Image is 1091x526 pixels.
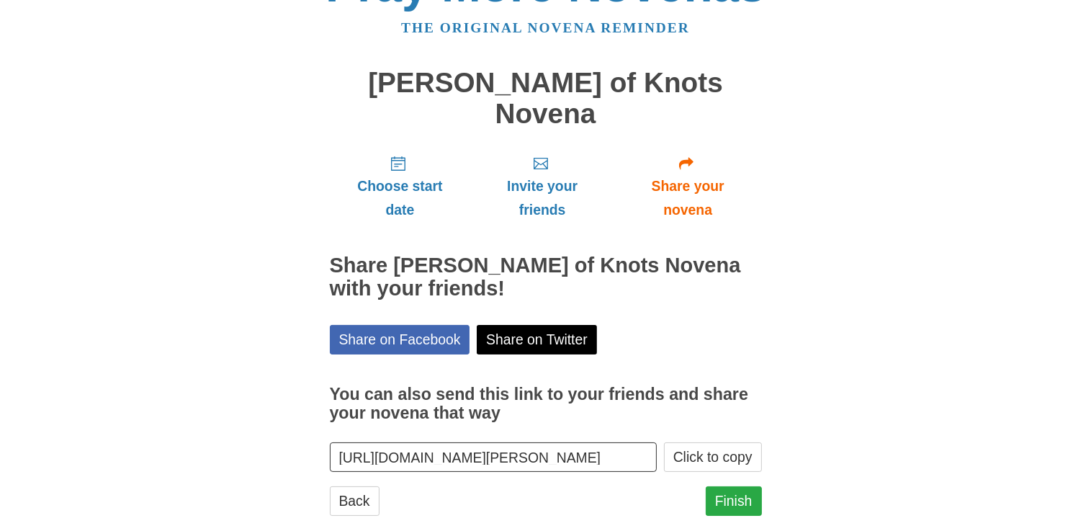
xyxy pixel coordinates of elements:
[485,174,599,222] span: Invite your friends
[330,385,762,422] h3: You can also send this link to your friends and share your novena that way
[330,68,762,129] h1: [PERSON_NAME] of Knots Novena
[664,442,762,472] button: Click to copy
[629,174,747,222] span: Share your novena
[477,325,597,355] a: Share on Twitter
[330,486,380,516] a: Back
[330,254,762,300] h2: Share [PERSON_NAME] of Knots Novena with your friends!
[330,143,471,229] a: Choose start date
[330,325,470,355] a: Share on Facebook
[344,174,457,222] span: Choose start date
[470,143,614,229] a: Invite your friends
[614,143,762,229] a: Share your novena
[401,20,690,35] a: The original novena reminder
[706,486,762,516] a: Finish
